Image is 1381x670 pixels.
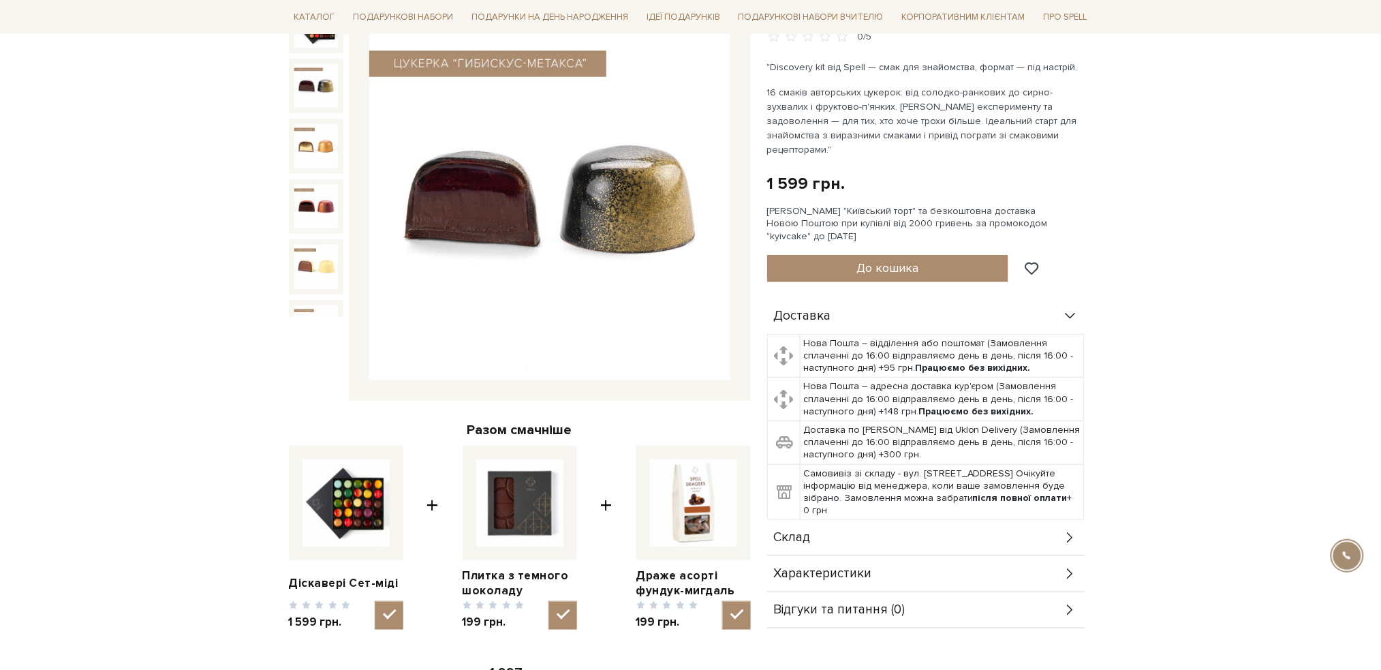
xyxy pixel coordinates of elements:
[369,19,730,380] img: Діскавері Сет-міді
[767,85,1087,157] p: 16 смаків авторських цукерок: від солодко-ранкових до сирно-зухвалих і фруктово-п'янких. [PERSON_...
[289,576,403,591] a: Діскавері Сет-міді
[915,362,1031,374] b: Працюємо без вихідних.
[636,568,751,598] a: Драже асорті фундук-мигдаль
[857,260,919,275] span: До кошика
[1038,7,1092,28] a: Про Spell
[463,615,525,630] span: 199 грн.
[774,310,831,322] span: Доставка
[767,255,1009,282] button: До кошика
[601,446,612,630] span: +
[801,421,1085,465] td: Доставка по [PERSON_NAME] від Uklon Delivery (Замовлення сплаченні до 16:00 відправляємо день в д...
[294,124,338,168] img: Діскавері Сет-міді
[774,604,905,616] span: Відгуки та питання (0)
[918,406,1034,417] b: Працюємо без вихідних.
[897,7,1031,28] a: Корпоративним клієнтам
[767,205,1093,243] div: [PERSON_NAME] "Київський торт" та безкоштовна доставка Новою Поштою при купівлі від 2000 гривень ...
[294,305,338,349] img: Діскавері Сет-міді
[801,464,1085,520] td: Самовивіз зі складу - вул. [STREET_ADDRESS] Очікуйте інформацію від менеджера, коли ваше замовлен...
[641,7,726,28] a: Ідеї подарунків
[650,459,737,547] img: Драже асорті фундук-мигдаль
[302,459,390,547] img: Діскавері Сет-міді
[801,378,1085,421] td: Нова Пошта – адресна доставка кур'єром (Замовлення сплаченні до 16:00 відправляємо день в день, п...
[289,615,351,630] span: 1 599 грн.
[427,446,439,630] span: +
[767,173,845,194] div: 1 599 грн.
[289,421,751,439] div: Разом смачніше
[476,459,563,547] img: Плитка з темного шоколаду
[774,568,872,580] span: Характеристики
[347,7,459,28] a: Подарункові набори
[801,334,1085,378] td: Нова Пошта – відділення або поштомат (Замовлення сплаченні до 16:00 відправляємо день в день, піс...
[858,31,872,44] div: 0/5
[294,245,338,288] img: Діскавері Сет-міді
[463,568,577,598] a: Плитка з темного шоколаду
[294,64,338,108] img: Діскавері Сет-міді
[466,7,634,28] a: Подарунки на День народження
[774,532,811,544] span: Склад
[289,7,341,28] a: Каталог
[733,5,889,29] a: Подарункові набори Вчителю
[767,60,1087,74] p: "Discovery kit від Spell — смак для знайомства, формат — під настрій.
[636,615,698,630] span: 199 грн.
[294,185,338,228] img: Діскавері Сет-міді
[973,492,1068,504] b: після повної оплати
